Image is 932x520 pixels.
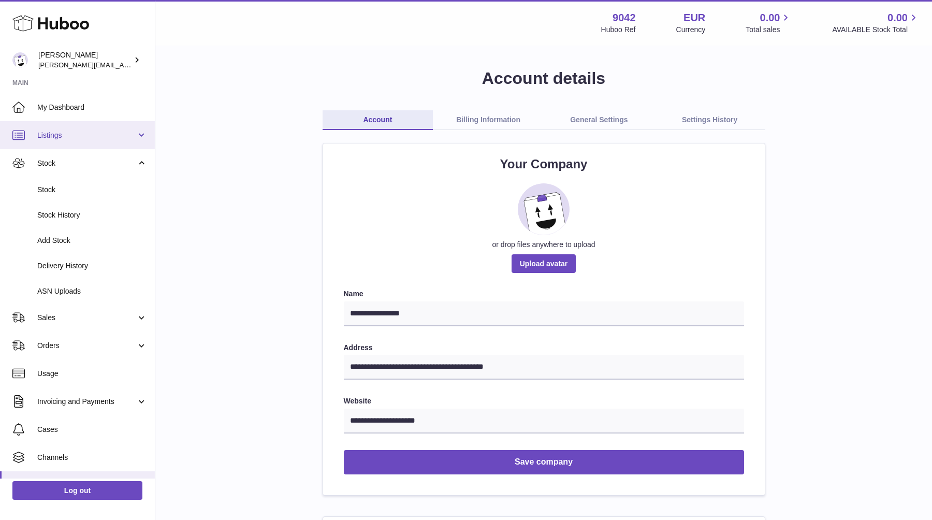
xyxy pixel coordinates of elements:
[12,481,142,500] a: Log out
[344,289,744,299] label: Name
[613,11,636,25] strong: 9042
[433,110,544,130] a: Billing Information
[344,156,744,172] h2: Your Company
[676,25,706,35] div: Currency
[887,11,908,25] span: 0.00
[37,103,147,112] span: My Dashboard
[37,397,136,407] span: Invoicing and Payments
[601,25,636,35] div: Huboo Ref
[654,110,765,130] a: Settings History
[38,61,208,69] span: [PERSON_NAME][EMAIL_ADDRESS][DOMAIN_NAME]
[37,131,136,140] span: Listings
[544,110,654,130] a: General Settings
[37,185,147,195] span: Stock
[37,210,147,220] span: Stock History
[746,25,792,35] span: Total sales
[37,369,147,379] span: Usage
[37,158,136,168] span: Stock
[37,261,147,271] span: Delivery History
[746,11,792,35] a: 0.00 Total sales
[37,286,147,296] span: ASN Uploads
[37,313,136,323] span: Sales
[344,450,744,474] button: Save company
[37,236,147,245] span: Add Stock
[760,11,780,25] span: 0.00
[37,425,147,435] span: Cases
[37,341,136,351] span: Orders
[37,453,147,463] span: Channels
[38,50,132,70] div: [PERSON_NAME]
[344,240,744,250] div: or drop files anywhere to upload
[512,254,576,273] span: Upload avatar
[12,52,28,68] img: anna@thatcooliving.com
[344,343,744,353] label: Address
[832,25,920,35] span: AVAILABLE Stock Total
[518,183,570,235] img: placeholder_image.svg
[832,11,920,35] a: 0.00 AVAILABLE Stock Total
[172,67,915,90] h1: Account details
[683,11,705,25] strong: EUR
[323,110,433,130] a: Account
[344,396,744,406] label: Website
